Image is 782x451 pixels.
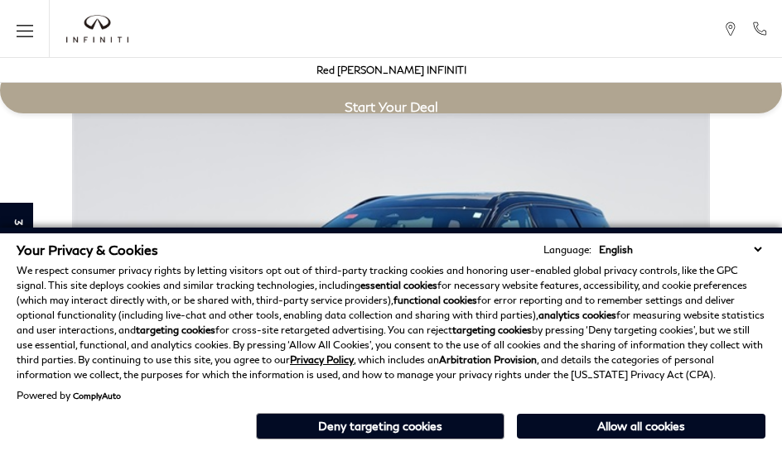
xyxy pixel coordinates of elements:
strong: analytics cookies [538,309,616,321]
img: INFINITI [66,15,128,43]
button: Deny targeting cookies [256,413,504,439]
a: infiniti [66,15,128,43]
strong: functional cookies [393,294,477,306]
strong: essential cookies [360,279,437,291]
div: Language: [543,245,591,255]
div: Powered by [17,391,121,401]
p: We respect consumer privacy rights by letting visitors opt out of third-party tracking cookies an... [17,263,765,382]
strong: targeting cookies [136,324,215,336]
strong: targeting cookies [452,324,532,336]
span: Start Your Deal [345,98,438,114]
a: Red [PERSON_NAME] INFINITI [316,64,466,76]
span: Your Privacy & Cookies [17,242,158,257]
button: Allow all cookies [517,414,765,439]
a: ComplyAuto [73,391,121,401]
strong: Arbitration Provision [439,353,537,366]
select: Language Select [595,242,765,257]
a: Privacy Policy [290,353,354,366]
